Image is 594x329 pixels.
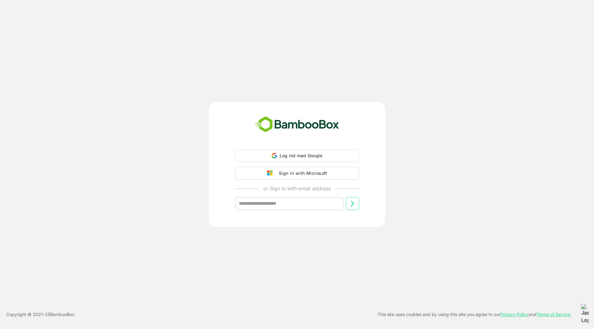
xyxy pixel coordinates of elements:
[252,114,342,135] img: bamboobox
[267,171,276,176] img: google
[276,169,327,177] div: Sign in with Microsoft
[235,150,359,162] div: Log ind med Google
[235,167,359,180] button: Sign in with Microsoft
[500,312,529,317] a: Privacy Policy
[536,312,570,317] a: Terms of Service
[6,311,75,318] p: Copyright © 2021- 25 BambooBox
[280,153,323,158] span: Log ind med Google
[377,311,570,318] p: This site uses cookies and by using this site you agree to our and
[263,185,331,192] p: or Sign in with email address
